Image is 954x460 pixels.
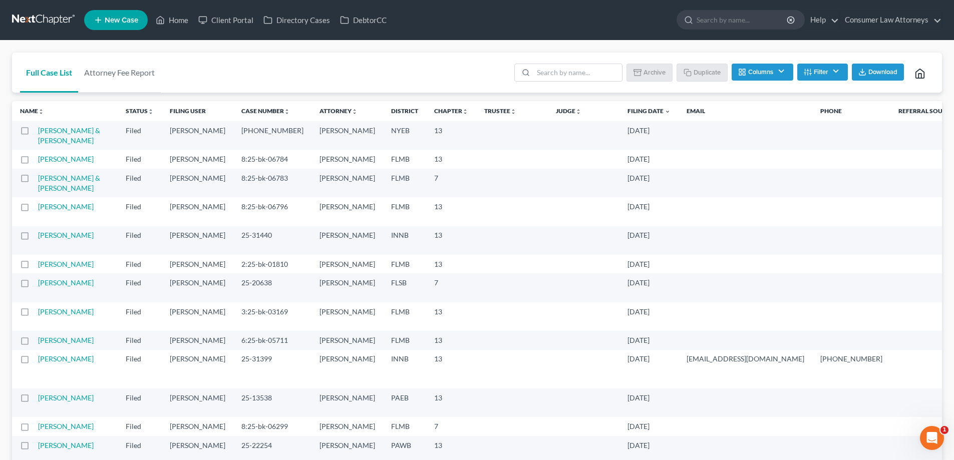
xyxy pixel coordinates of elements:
input: Search by name... [697,11,788,29]
td: [PERSON_NAME] [162,417,233,435]
td: 25-31399 [233,350,311,388]
td: Filed [118,255,162,273]
td: [PERSON_NAME] [311,169,383,197]
i: unfold_more [575,109,581,115]
td: 25-31440 [233,226,311,255]
td: [PHONE_NUMBER] [233,121,311,150]
td: [PERSON_NAME] [162,255,233,273]
a: [PERSON_NAME] & [PERSON_NAME] [38,174,100,192]
td: Filed [118,350,162,388]
td: FLSB [383,273,426,302]
td: Filed [118,273,162,302]
i: unfold_more [352,109,358,115]
a: Trusteeunfold_more [484,107,516,115]
td: [PERSON_NAME] [162,273,233,302]
td: Filed [118,302,162,331]
i: unfold_more [510,109,516,115]
a: [PERSON_NAME] [38,260,94,268]
a: [PERSON_NAME] [38,441,94,449]
td: 13 [426,350,476,388]
td: 8:25-bk-06783 [233,169,311,197]
td: [PERSON_NAME] [162,302,233,331]
td: INNB [383,226,426,255]
a: [PERSON_NAME] [38,307,94,316]
pre: [EMAIL_ADDRESS][DOMAIN_NAME] [687,354,804,364]
a: [PERSON_NAME] [38,422,94,430]
i: unfold_more [38,109,44,115]
a: [PERSON_NAME] [38,155,94,163]
td: Filed [118,388,162,417]
td: [PERSON_NAME] [162,169,233,197]
td: 13 [426,302,476,331]
i: expand_more [665,109,671,115]
td: Filed [118,417,162,435]
td: [DATE] [619,255,679,273]
a: Help [805,11,839,29]
i: unfold_more [284,109,290,115]
td: [DATE] [619,331,679,349]
td: Filed [118,226,162,255]
td: Filed [118,169,162,197]
pre: [PHONE_NUMBER] [820,354,882,364]
span: Download [868,68,897,76]
td: [PERSON_NAME] [162,350,233,388]
td: FLMB [383,255,426,273]
a: Directory Cases [258,11,335,29]
td: [DATE] [619,273,679,302]
td: 13 [426,255,476,273]
td: 2:25-bk-01810 [233,255,311,273]
a: Attorney Fee Report [78,53,161,93]
td: [PERSON_NAME] [162,331,233,349]
th: District [383,101,426,121]
span: New Case [105,17,138,24]
td: [PERSON_NAME] [311,350,383,388]
a: Chapterunfold_more [434,107,468,115]
a: [PERSON_NAME] [38,202,94,211]
a: Nameunfold_more [20,107,44,115]
iframe: Intercom live chat [920,426,944,450]
td: 7 [426,169,476,197]
a: Client Portal [193,11,258,29]
td: 25-13538 [233,388,311,417]
a: Case Numberunfold_more [241,107,290,115]
a: [PERSON_NAME] & [PERSON_NAME] [38,126,100,145]
td: FLMB [383,302,426,331]
td: [PERSON_NAME] [311,255,383,273]
td: [PERSON_NAME] [162,226,233,255]
td: 13 [426,331,476,349]
td: 13 [426,121,476,150]
td: 25-20638 [233,273,311,302]
th: Email [679,101,812,121]
button: Download [852,64,904,81]
a: [PERSON_NAME] [38,393,94,402]
td: Filed [118,150,162,168]
td: FLMB [383,150,426,168]
a: Full Case List [20,53,78,93]
td: [PERSON_NAME] [311,273,383,302]
i: unfold_more [148,109,154,115]
td: [PERSON_NAME] [311,197,383,226]
td: [PERSON_NAME] [162,121,233,150]
a: [PERSON_NAME] [38,231,94,239]
td: Filed [118,331,162,349]
th: Phone [812,101,890,121]
td: 7 [426,273,476,302]
td: [DATE] [619,302,679,331]
td: [PERSON_NAME] [311,226,383,255]
td: Filed [118,197,162,226]
td: [DATE] [619,350,679,388]
a: [PERSON_NAME] [38,336,94,344]
td: 6:25-bk-05711 [233,331,311,349]
td: [PERSON_NAME] [162,197,233,226]
td: [PERSON_NAME] [162,388,233,417]
td: FLMB [383,417,426,435]
a: Judgeunfold_more [556,107,581,115]
td: 8:25-bk-06299 [233,417,311,435]
a: Attorneyunfold_more [320,107,358,115]
td: 8:25-bk-06784 [233,150,311,168]
td: [PERSON_NAME] [311,388,383,417]
td: [DATE] [619,226,679,255]
td: [PERSON_NAME] [311,150,383,168]
td: [PERSON_NAME] [311,121,383,150]
td: [DATE] [619,388,679,417]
